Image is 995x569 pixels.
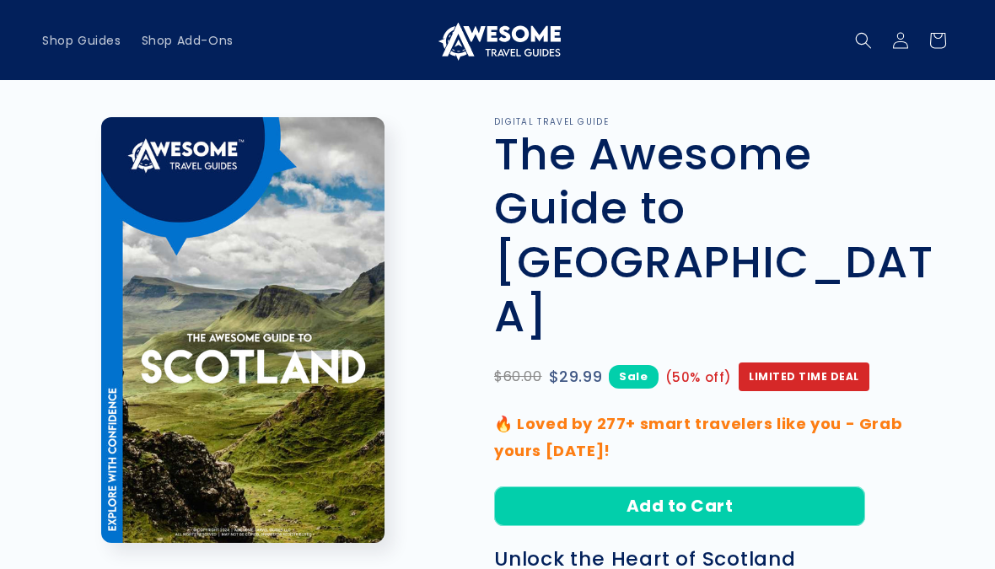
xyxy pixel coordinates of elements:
span: Limited Time Deal [739,362,869,391]
p: DIGITAL TRAVEL GUIDE [494,117,953,127]
h1: The Awesome Guide to [GEOGRAPHIC_DATA] [494,127,953,343]
summary: Search [845,22,882,59]
img: Awesome Travel Guides [434,20,561,61]
p: 🔥 Loved by 277+ smart travelers like you - Grab yours [DATE]! [494,411,953,465]
a: Shop Guides [32,23,132,58]
a: Awesome Travel Guides [428,13,567,67]
span: (50% off) [665,366,732,389]
span: Shop Guides [42,33,121,48]
span: Sale [609,365,658,388]
a: Shop Add-Ons [132,23,244,58]
button: Add to Cart [494,486,865,526]
span: $60.00 [494,365,542,389]
span: $29.99 [549,363,603,390]
span: Shop Add-Ons [142,33,234,48]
